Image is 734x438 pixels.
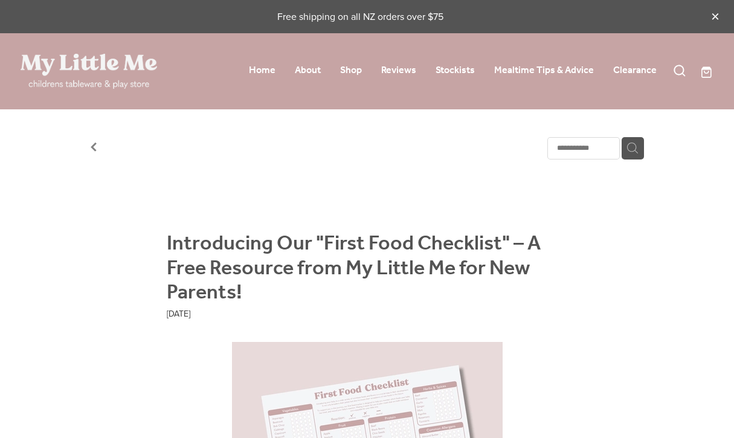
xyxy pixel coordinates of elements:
a: Clearance [613,61,657,80]
a: Stockists [436,61,475,80]
a: Home [249,61,275,80]
div: [DATE] [167,307,568,320]
a: About [295,61,321,80]
h1: Introducing Our "First Food Checklist" – A Free Resource from My Little Me for New Parents! [167,232,568,307]
a: Mealtime Tips & Advice [494,61,594,80]
p: Free shipping on all NZ orders over $75 [21,10,701,23]
a: Shop [340,61,362,80]
a: Reviews [381,61,416,80]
